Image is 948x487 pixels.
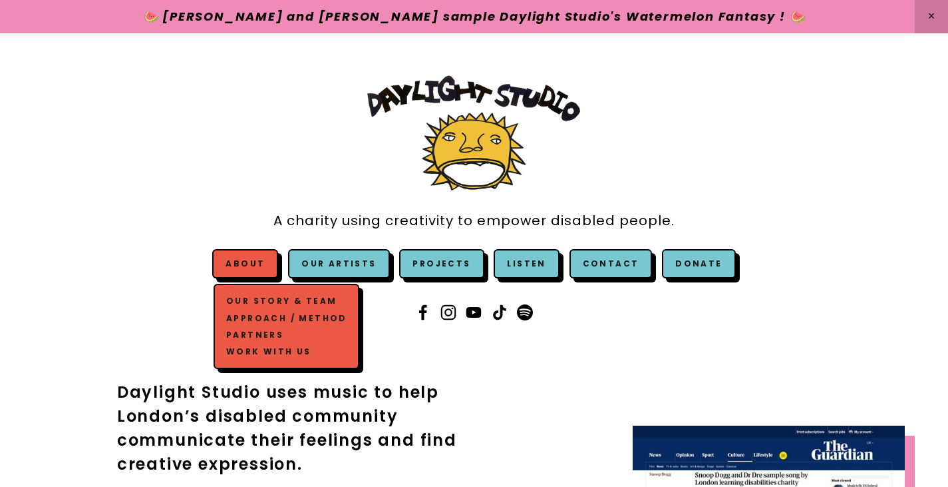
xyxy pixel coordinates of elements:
[367,75,580,191] img: Daylight Studio
[399,249,484,278] a: Projects
[117,380,463,476] h2: Daylight Studio uses music to help London’s disabled community communicate their feelings and fin...
[662,249,735,278] a: Donate
[223,310,350,326] a: Approach / Method
[288,249,389,278] a: Our Artists
[223,293,350,310] a: Our Story & Team
[273,206,675,236] a: A charity using creativity to empower disabled people.
[569,249,653,278] a: Contact
[226,258,265,269] a: About
[507,258,546,269] a: Listen
[223,326,350,343] a: Partners
[223,343,350,360] a: Work with us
